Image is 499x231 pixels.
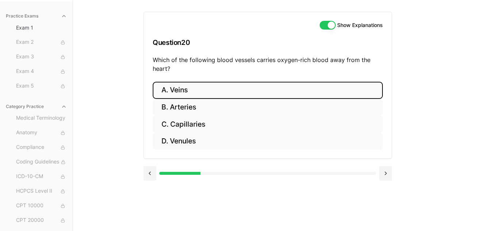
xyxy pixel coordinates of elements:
[13,142,70,153] button: Compliance
[16,24,67,31] span: Exam 1
[13,112,70,124] button: Medical Terminology
[153,99,383,116] button: B. Arteries
[16,187,67,195] span: HCPCS Level II
[16,158,67,166] span: Coding Guidelines
[153,133,383,150] button: D. Venules
[13,22,70,34] button: Exam 1
[3,10,70,22] button: Practice Exams
[16,143,67,151] span: Compliance
[16,38,67,46] span: Exam 2
[153,116,383,133] button: C. Capillaries
[337,23,383,28] label: Show Explanations
[16,82,67,90] span: Exam 5
[13,80,70,92] button: Exam 5
[153,55,383,73] p: Which of the following blood vessels carries oxygen-rich blood away from the heart?
[3,101,70,112] button: Category Practice
[13,66,70,77] button: Exam 4
[13,171,70,182] button: ICD-10-CM
[13,215,70,226] button: CPT 20000
[13,156,70,168] button: Coding Guidelines
[13,185,70,197] button: HCPCS Level II
[13,51,70,63] button: Exam 3
[16,202,67,210] span: CPT 10000
[153,32,383,53] h3: Question 20
[13,36,70,48] button: Exam 2
[153,82,383,99] button: A. Veins
[16,53,67,61] span: Exam 3
[16,114,67,122] span: Medical Terminology
[16,216,67,224] span: CPT 20000
[16,68,67,76] span: Exam 4
[13,200,70,212] button: CPT 10000
[13,127,70,139] button: Anatomy
[16,129,67,137] span: Anatomy
[16,173,67,181] span: ICD-10-CM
